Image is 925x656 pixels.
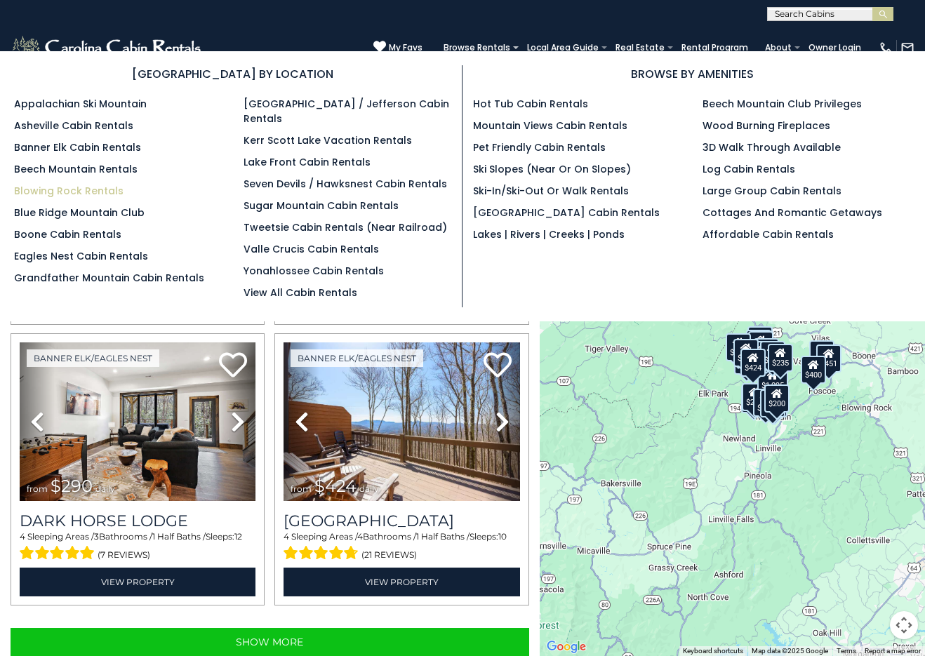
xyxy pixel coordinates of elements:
[373,40,422,55] a: My Favs
[703,119,830,133] a: Wood Burning Fireplaces
[291,349,423,367] a: Banner Elk/Eagles Nest
[674,38,755,58] a: Rental Program
[734,339,759,367] div: $290
[27,483,48,494] span: from
[359,483,379,494] span: daily
[284,511,519,530] a: [GEOGRAPHIC_DATA]
[244,133,412,147] a: Kerr Scott Lake Vacation Rentals
[20,530,255,564] div: Sleeping Areas / Bathrooms / Sleeps:
[14,97,147,111] a: Appalachian Ski Mountain
[14,249,148,263] a: Eagles Nest Cabin Rentals
[473,227,625,241] a: Lakes | Rivers | Creeks | Ponds
[703,227,834,241] a: Affordable Cabin Rentals
[244,242,379,256] a: Valle Crucis Cabin Rentals
[837,647,856,655] a: Terms
[740,348,766,376] div: $424
[498,531,507,542] span: 10
[244,286,357,300] a: View All Cabin Rentals
[14,206,145,220] a: Blue Ridge Mountain Club
[14,184,124,198] a: Blowing Rock Rentals
[765,384,790,413] div: $200
[244,97,449,126] a: [GEOGRAPHIC_DATA] / Jefferson Cabin Rentals
[890,611,918,639] button: Map camera controls
[543,638,590,656] img: Google
[14,271,204,285] a: Grandfather Mountain Cabin Rentals
[754,337,779,366] div: $230
[244,220,447,234] a: Tweetsie Cabin Rentals (Near Railroad)
[51,476,93,496] span: $290
[284,530,519,564] div: Sleeping Areas / Bathrooms / Sleeps:
[244,155,371,169] a: Lake Front Cabin Rentals
[752,647,828,655] span: Map data ©2025 Google
[20,531,25,542] span: 4
[14,162,138,176] a: Beech Mountain Rentals
[416,531,470,542] span: 1 Half Baths /
[284,342,519,500] img: thumbnail_163263050.jpeg
[900,41,914,55] img: mail-regular-white.png
[27,349,159,367] a: Banner Elk/Eagles Nest
[703,184,841,198] a: Large Group Cabin Rentals
[703,140,841,154] a: 3D Walk Through Available
[14,119,133,133] a: Asheville Cabin Rentals
[284,511,519,530] h3: Mountain Heart Lodge
[760,389,785,417] div: $350
[758,38,799,58] a: About
[11,628,529,656] button: Show More
[741,385,766,413] div: $355
[747,330,772,358] div: $310
[865,647,921,655] a: Report a map error
[14,140,141,154] a: Banner Elk Cabin Rentals
[219,351,247,381] a: Add to favorites
[314,476,357,496] span: $424
[20,568,255,596] a: View Property
[437,38,517,58] a: Browse Rentals
[703,162,795,176] a: Log Cabin Rentals
[244,177,447,191] a: Seven Devils / Hawksnest Cabin Rentals
[543,638,590,656] a: Open this area in Google Maps (opens a new window)
[748,326,773,354] div: $325
[703,206,882,220] a: Cottages and Romantic Getaways
[389,41,422,54] span: My Favs
[743,382,768,410] div: $225
[473,65,911,83] h3: BROWSE BY AMENITIES
[20,342,255,500] img: thumbnail_164375614.jpeg
[520,38,606,58] a: Local Area Guide
[357,531,363,542] span: 4
[11,34,205,62] img: White-1-2.png
[20,511,255,530] a: Dark Horse Lodge
[14,65,451,83] h3: [GEOGRAPHIC_DATA] BY LOCATION
[234,531,242,542] span: 12
[94,531,99,542] span: 3
[244,199,399,213] a: Sugar Mountain Cabin Rentals
[703,97,862,111] a: Beech Mountain Club Privileges
[361,546,417,564] span: (21 reviews)
[879,41,893,55] img: phone-regular-white.png
[152,531,206,542] span: 1 Half Baths /
[801,356,826,384] div: $400
[473,119,627,133] a: Mountain Views Cabin Rentals
[473,140,606,154] a: Pet Friendly Cabin Rentals
[291,483,312,494] span: from
[473,184,629,198] a: Ski-in/Ski-Out or Walk Rentals
[760,340,785,368] div: $430
[473,97,588,111] a: Hot Tub Cabin Rentals
[284,568,519,596] a: View Property
[726,333,751,361] div: $285
[98,546,150,564] span: (7 reviews)
[683,646,743,656] button: Keyboard shortcuts
[608,38,672,58] a: Real Estate
[244,264,384,278] a: Yonahlossee Cabin Rentals
[473,206,660,220] a: [GEOGRAPHIC_DATA] Cabin Rentals
[748,331,773,359] div: $390
[754,389,779,417] div: $375
[284,531,289,542] span: 4
[809,340,834,368] div: $410
[95,483,115,494] span: daily
[801,38,868,58] a: Owner Login
[757,366,788,394] div: $1,095
[768,344,794,372] div: $235
[14,227,121,241] a: Boone Cabin Rentals
[473,162,631,176] a: Ski Slopes (Near or On Slopes)
[817,344,842,373] div: $451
